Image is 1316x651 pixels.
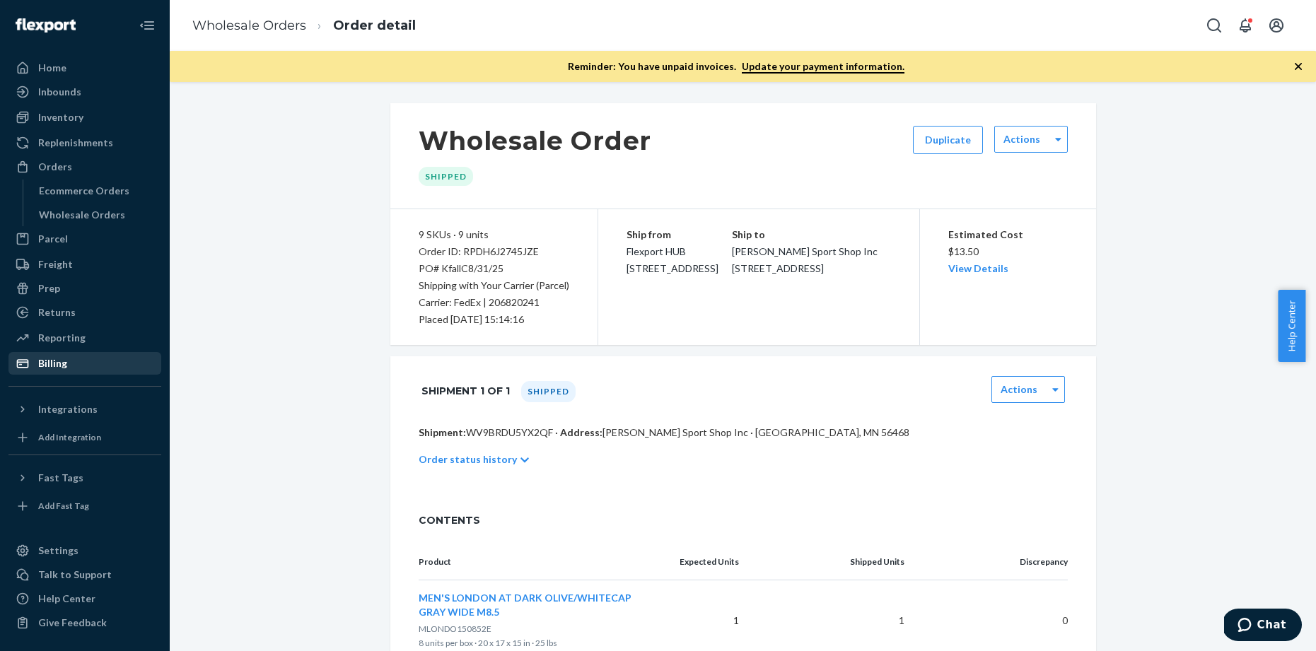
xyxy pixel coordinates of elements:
a: Add Integration [8,426,161,449]
div: Shipped [521,381,576,402]
div: Help Center [38,592,95,606]
a: Freight [8,253,161,276]
span: MEN'S LONDON AT DARK OLIVE/WHITECAP GRAY WIDE M8.5 [419,592,631,618]
a: Reporting [8,327,161,349]
div: Ecommerce Orders [39,184,129,198]
p: Reminder: You have unpaid invoices. [568,59,904,74]
a: Wholesale Orders [192,18,306,33]
div: Fast Tags [38,471,83,485]
div: Inventory [38,110,83,124]
a: Order detail [333,18,416,33]
div: Parcel [38,232,68,246]
div: Prep [38,281,60,295]
a: Parcel [8,228,161,250]
span: Shipment: [419,426,466,438]
button: Fast Tags [8,467,161,489]
div: Settings [38,544,78,558]
div: Returns [38,305,76,319]
button: Open Search Box [1200,11,1228,40]
div: $13.50 [948,226,1068,277]
button: MEN'S LONDON AT DARK OLIVE/WHITECAP GRAY WIDE M8.5 [419,591,658,619]
ol: breadcrumbs [181,5,427,47]
a: Wholesale Orders [32,204,162,226]
p: 8 units per box · 20 x 17 x 15 in · 25 lbs [419,636,658,650]
a: Replenishments [8,131,161,154]
a: Billing [8,352,161,375]
img: Flexport logo [16,18,76,33]
p: Shipping with Your Carrier (Parcel) [419,277,569,294]
div: Inbounds [38,85,81,99]
p: Product [419,556,658,568]
div: Give Feedback [38,616,107,630]
span: Flexport HUB [STREET_ADDRESS] [627,245,718,274]
a: Inbounds [8,81,161,103]
label: Actions [1001,382,1037,397]
p: WV9BRDU5YX2QF · [PERSON_NAME] Sport Shop Inc · [GEOGRAPHIC_DATA], MN 56468 [419,426,1068,440]
button: Duplicate [913,126,983,154]
a: Inventory [8,106,161,129]
a: Ecommerce Orders [32,180,162,202]
p: Carrier: FedEx | 206820241 [419,294,569,311]
button: Help Center [1278,290,1305,362]
a: Settings [8,539,161,562]
p: 1 [680,614,739,628]
div: PO# KfallC8/31/25 [419,260,569,277]
div: Reporting [38,331,86,345]
button: Close Navigation [133,11,161,40]
a: Orders [8,156,161,178]
a: Home [8,57,161,79]
button: Talk to Support [8,563,161,586]
div: Shipped [419,167,473,186]
label: Actions [1003,132,1040,146]
button: Give Feedback [8,611,161,634]
span: CONTENTS [419,513,1068,527]
div: Add Fast Tag [38,500,89,512]
div: Placed [DATE] 15:14:16 [419,311,569,328]
p: Shipped Units [762,556,904,568]
div: 9 SKUs · 9 units [419,226,569,243]
button: Open notifications [1231,11,1259,40]
div: Freight [38,257,73,271]
p: Ship to [732,226,891,243]
span: [PERSON_NAME] Sport Shop Inc [STREET_ADDRESS] [732,245,878,274]
div: Billing [38,356,67,370]
a: View Details [948,262,1008,274]
p: Discrepancy [927,556,1067,568]
div: Replenishments [38,136,113,150]
div: Talk to Support [38,568,112,582]
div: Integrations [38,402,98,416]
h1: Shipment 1 of 1 [421,376,510,406]
iframe: Opens a widget where you can chat to one of our agents [1224,609,1302,644]
p: 0 [927,614,1067,628]
p: Expected Units [680,556,739,568]
div: Order ID: RPDH6J2745JZE [419,243,569,260]
div: Home [38,61,66,75]
button: Integrations [8,398,161,421]
a: Update your payment information. [742,60,904,74]
a: Help Center [8,587,161,610]
p: 1 [762,614,904,628]
a: Returns [8,301,161,324]
a: Prep [8,277,161,300]
button: Open account menu [1262,11,1291,40]
a: Add Fast Tag [8,495,161,517]
h1: Wholesale Order [419,126,652,156]
div: Wholesale Orders [39,208,125,222]
p: Ship from [627,226,732,243]
p: Estimated Cost [948,226,1068,243]
div: Orders [38,160,72,174]
div: Add Integration [38,431,101,443]
p: Order status history [419,452,517,467]
span: MLONDO150852E [419,623,491,634]
span: Address: [560,426,602,438]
